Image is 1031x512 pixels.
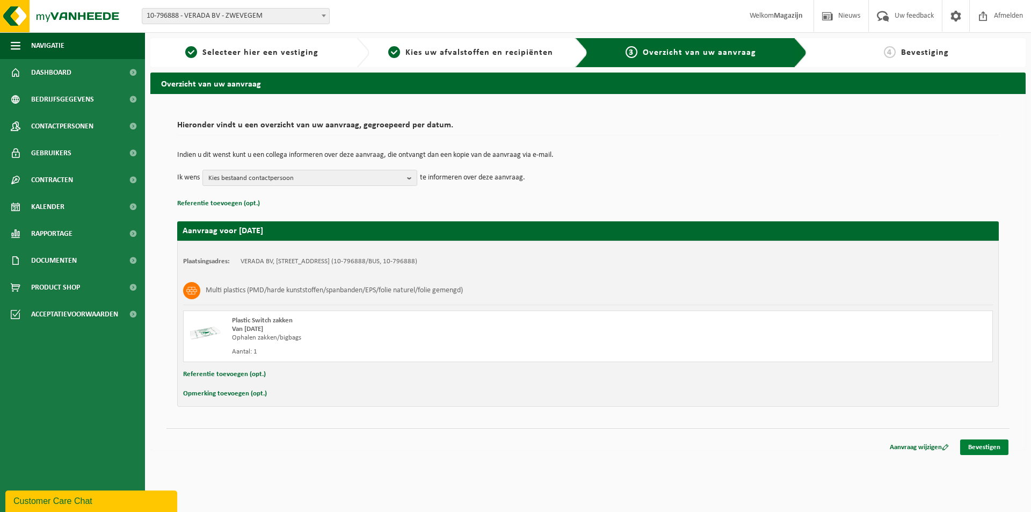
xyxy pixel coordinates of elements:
span: Kalender [31,193,64,220]
span: Bedrijfsgegevens [31,86,94,113]
h2: Hieronder vindt u een overzicht van uw aanvraag, gegroepeerd per datum. [177,121,999,135]
strong: Magazijn [774,12,803,20]
a: Bevestigen [960,439,1008,455]
div: Aantal: 1 [232,348,631,356]
span: Documenten [31,247,77,274]
span: 1 [185,46,197,58]
p: Indien u dit wenst kunt u een collega informeren over deze aanvraag, die ontvangt dan een kopie v... [177,152,999,159]
span: Plastic Switch zakken [232,317,293,324]
p: Ik wens [177,170,200,186]
a: 1Selecteer hier een vestiging [156,46,348,59]
img: LP-SK-00500-LPE-16.png [189,316,221,349]
span: Bevestiging [901,48,949,57]
p: te informeren over deze aanvraag. [420,170,525,186]
button: Opmerking toevoegen (opt.) [183,387,267,401]
strong: Aanvraag voor [DATE] [183,227,263,235]
span: Overzicht van uw aanvraag [643,48,756,57]
span: Acceptatievoorwaarden [31,301,118,328]
span: Kies uw afvalstoffen en recipiënten [405,48,553,57]
span: Rapportage [31,220,72,247]
span: 4 [884,46,896,58]
a: Aanvraag wijzigen [882,439,957,455]
div: Ophalen zakken/bigbags [232,334,631,342]
span: Navigatie [31,32,64,59]
button: Referentie toevoegen (opt.) [177,197,260,211]
span: Contracten [31,167,73,193]
strong: Plaatsingsadres: [183,258,230,265]
button: Kies bestaand contactpersoon [202,170,417,186]
span: Selecteer hier een vestiging [202,48,318,57]
span: Kies bestaand contactpersoon [208,170,403,186]
span: Dashboard [31,59,71,86]
h2: Overzicht van uw aanvraag [150,73,1026,93]
td: VERADA BV, [STREET_ADDRESS] (10-796888/BUS, 10-796888) [241,257,417,266]
span: 10-796888 - VERADA BV - ZWEVEGEM [142,8,330,24]
span: 2 [388,46,400,58]
span: 3 [626,46,637,58]
a: 2Kies uw afvalstoffen en recipiënten [375,46,567,59]
iframe: chat widget [5,488,179,512]
h3: Multi plastics (PMD/harde kunststoffen/spanbanden/EPS/folie naturel/folie gemengd) [206,282,463,299]
button: Referentie toevoegen (opt.) [183,367,266,381]
span: Contactpersonen [31,113,93,140]
span: Gebruikers [31,140,71,167]
strong: Van [DATE] [232,326,263,333]
span: Product Shop [31,274,80,301]
span: 10-796888 - VERADA BV - ZWEVEGEM [142,9,329,24]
